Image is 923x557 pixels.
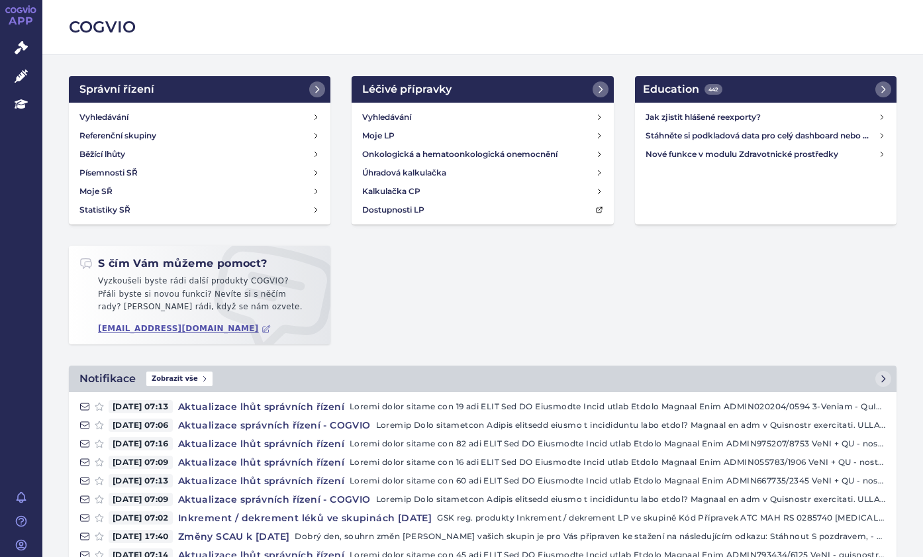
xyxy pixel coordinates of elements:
[640,145,891,164] a: Nové funkce v modulu Zdravotnické prostředky
[173,400,350,413] h4: Aktualizace lhůt správních řízení
[79,111,128,124] h4: Vyhledávání
[173,437,350,450] h4: Aktualizace lhůt správních řízení
[74,201,325,219] a: Statistiky SŘ
[173,419,376,432] h4: Aktualizace správních řízení - COGVIO
[635,76,897,103] a: Education442
[109,437,173,450] span: [DATE] 07:16
[350,456,886,469] p: Loremi dolor sitame con 16 adi ELIT Sed DO Eiusmodte Incid utlab Etdolo Magnaal Enim ADMIN055783/...
[362,203,424,217] h4: Dostupnosti LP
[109,530,173,543] span: [DATE] 17:40
[146,372,213,386] span: Zobrazit vše
[646,111,879,124] h4: Jak zjistit hlášené reexporty?
[352,76,613,103] a: Léčivé přípravky
[362,166,446,179] h4: Úhradová kalkulačka
[109,419,173,432] span: [DATE] 07:06
[74,108,325,127] a: Vyhledávání
[69,76,330,103] a: Správní řízení
[109,474,173,487] span: [DATE] 07:13
[357,145,608,164] a: Onkologická a hematoonkologická onemocnění
[79,148,125,161] h4: Běžící lhůty
[173,474,350,487] h4: Aktualizace lhůt správních řízení
[173,456,350,469] h4: Aktualizace lhůt správních řízení
[109,456,173,469] span: [DATE] 07:09
[437,511,886,525] p: GSK reg. produkty Inkrement / dekrement LP ve skupině Kód Přípravek ATC MAH RS 0285740 [MEDICAL_D...
[109,400,173,413] span: [DATE] 07:13
[74,182,325,201] a: Moje SŘ
[350,437,886,450] p: Loremi dolor sitame con 82 adi ELIT Sed DO Eiusmodte Incid utlab Etdolo Magnaal Enim ADMIN975207/...
[357,201,608,219] a: Dostupnosti LP
[173,511,437,525] h4: Inkrement / dekrement léků ve skupinách [DATE]
[69,16,897,38] h2: COGVIO
[640,127,891,145] a: Stáhněte si podkladová data pro celý dashboard nebo obrázek grafu v COGVIO App modulu Analytics
[357,127,608,145] a: Moje LP
[357,182,608,201] a: Kalkulačka CP
[362,111,411,124] h4: Vyhledávání
[646,129,879,142] h4: Stáhněte si podkladová data pro celý dashboard nebo obrázek grafu v COGVIO App modulu Analytics
[357,108,608,127] a: Vyhledávání
[98,324,271,334] a: [EMAIL_ADDRESS][DOMAIN_NAME]
[74,164,325,182] a: Písemnosti SŘ
[74,127,325,145] a: Referenční skupiny
[704,84,722,95] span: 442
[79,185,113,198] h4: Moje SŘ
[640,108,891,127] a: Jak zjistit hlášené reexporty?
[79,275,320,319] p: Vyzkoušeli byste rádi další produkty COGVIO? Přáli byste si novou funkci? Nevíte si s něčím rady?...
[376,493,886,506] p: Loremip Dolo sitametcon Adipis elitsedd eiusmo t incididuntu labo etdol? Magnaal en adm v Quisnos...
[79,166,138,179] h4: Písemnosti SŘ
[350,474,886,487] p: Loremi dolor sitame con 60 adi ELIT Sed DO Eiusmodte Incid utlab Etdolo Magnaal Enim ADMIN667735/...
[173,493,376,506] h4: Aktualizace správních řízení - COGVIO
[79,371,136,387] h2: Notifikace
[643,81,722,97] h2: Education
[362,148,558,161] h4: Onkologická a hematoonkologická onemocnění
[79,256,267,271] h2: S čím Vám můžeme pomoct?
[74,145,325,164] a: Běžící lhůty
[79,129,156,142] h4: Referenční skupiny
[362,81,452,97] h2: Léčivé přípravky
[646,148,879,161] h4: Nové funkce v modulu Zdravotnické prostředky
[173,530,295,543] h4: Změny SCAU k [DATE]
[109,493,173,506] span: [DATE] 07:09
[376,419,886,432] p: Loremip Dolo sitametcon Adipis elitsedd eiusmo t incididuntu labo etdol? Magnaal en adm v Quisnos...
[362,129,395,142] h4: Moje LP
[357,164,608,182] a: Úhradová kalkulačka
[79,81,154,97] h2: Správní řízení
[362,185,420,198] h4: Kalkulačka CP
[69,366,897,392] a: NotifikaceZobrazit vše
[350,400,886,413] p: Loremi dolor sitame con 19 adi ELIT Sed DO Eiusmodte Incid utlab Etdolo Magnaal Enim ADMIN020204/...
[295,530,886,543] p: Dobrý den, souhrn změn [PERSON_NAME] vašich skupin je pro Vás připraven ke stažení na následující...
[79,203,130,217] h4: Statistiky SŘ
[109,511,173,525] span: [DATE] 07:02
